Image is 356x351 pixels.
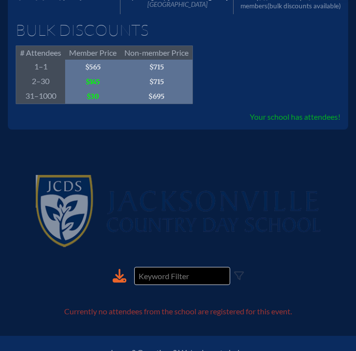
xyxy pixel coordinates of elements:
[147,0,208,8] span: [GEOGRAPHIC_DATA]
[16,60,66,74] span: 1–1
[65,45,120,60] span: Member Price
[16,22,340,38] h1: Bulk Discounts
[113,269,126,283] div: Download to CSV
[120,60,193,74] span: $715
[36,173,321,251] img: Jacksonville Country Day School
[120,74,193,89] span: $715
[65,60,120,74] span: $565
[134,267,230,285] input: Keyword Filter
[65,89,120,104] span: $30
[120,89,193,104] span: $695
[250,112,340,121] span: Your school has attendees!
[16,74,66,89] span: 2–30
[65,74,120,89] span: $145
[16,45,66,60] span: # Attendees
[267,2,341,10] span: (bulk discounts available)
[120,45,193,60] span: Non-member Price
[8,307,348,316] p: Currently no attendees from the school are registered for this event.
[16,89,66,104] span: 31–1000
